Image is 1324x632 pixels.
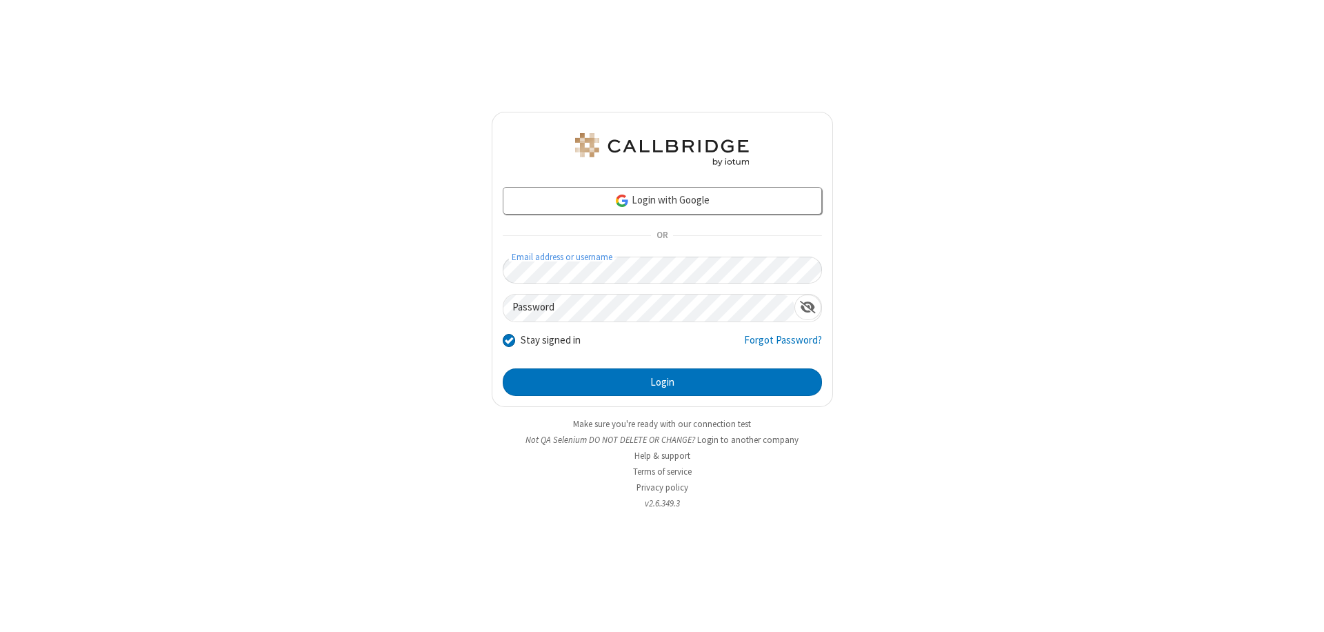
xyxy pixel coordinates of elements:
li: v2.6.349.3 [492,497,833,510]
span: OR [651,226,673,246]
button: Login [503,368,822,396]
button: Login to another company [697,433,799,446]
img: google-icon.png [614,193,630,208]
a: Make sure you're ready with our connection test [573,418,751,430]
a: Login with Google [503,187,822,215]
div: Show password [794,295,821,320]
li: Not QA Selenium DO NOT DELETE OR CHANGE? [492,433,833,446]
a: Privacy policy [636,482,688,493]
img: QA Selenium DO NOT DELETE OR CHANGE [572,133,752,166]
a: Terms of service [633,466,692,477]
label: Stay signed in [521,333,581,348]
input: Email address or username [503,257,822,284]
a: Forgot Password? [744,333,822,359]
input: Password [503,295,794,322]
a: Help & support [634,450,690,462]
